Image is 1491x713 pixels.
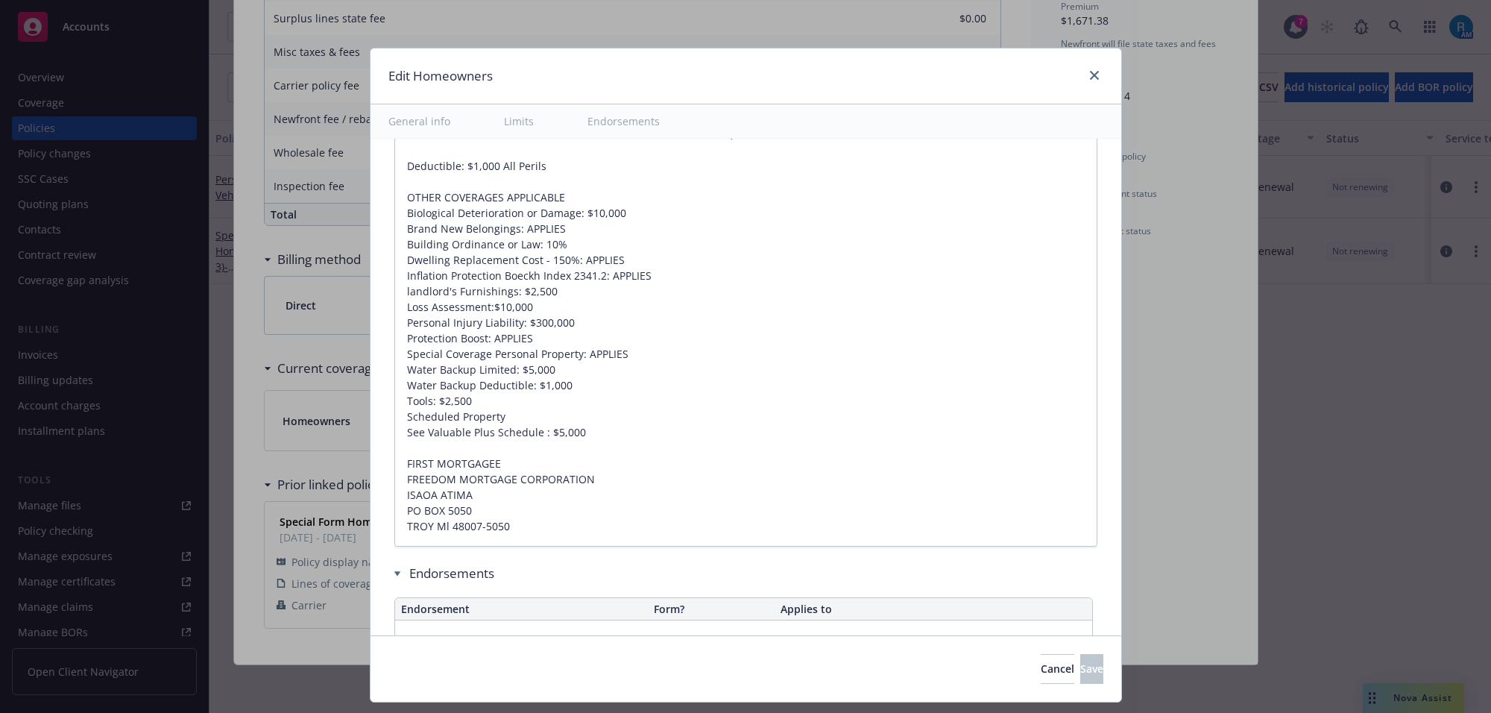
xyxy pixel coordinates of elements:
[570,104,678,138] button: Endorsements
[395,598,649,621] th: Endorsement
[681,635,806,650] span: No endorsements found.
[486,104,552,138] button: Limits
[394,565,1093,582] div: Endorsements
[775,598,1091,621] th: Applies to
[388,66,493,86] h1: Edit Homeowners
[371,104,468,138] button: General info
[648,598,775,621] th: Form?
[394,20,1097,547] textarea: COVERAGE-A-DWELLING: $400,800 COVERAGE-B-OTHER STRUCTURES: $40,080 COVERAGE-C-PERSONAL PROPERTY: ...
